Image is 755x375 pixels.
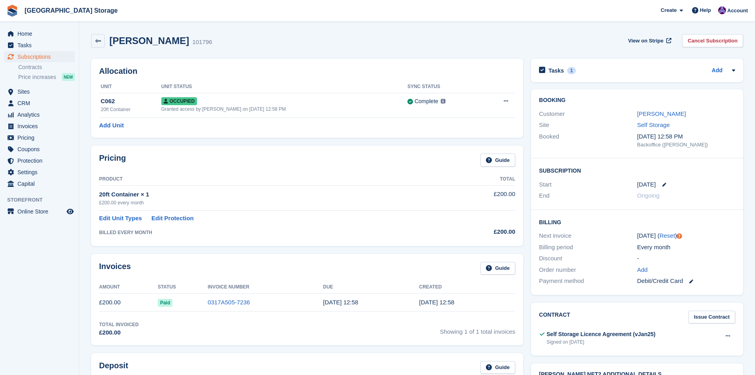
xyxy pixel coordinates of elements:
[539,97,735,104] h2: Booking
[539,191,637,200] div: End
[682,34,743,47] a: Cancel Subscription
[547,338,656,346] div: Signed on [DATE]
[99,294,158,312] td: £200.00
[419,299,455,306] time: 2025-08-15 11:58:23 UTC
[62,73,75,81] div: NEW
[109,35,189,46] h2: [PERSON_NAME]
[480,361,515,374] a: Guide
[676,233,683,240] div: Tooltip anchor
[161,81,407,93] th: Unit Status
[688,311,735,324] a: Issue Contract
[637,277,735,286] div: Debit/Credit Card
[99,361,128,374] h2: Deposit
[4,178,75,189] a: menu
[17,98,65,109] span: CRM
[18,73,75,81] a: Price increases NEW
[99,81,161,93] th: Unit
[161,97,197,105] span: Occupied
[99,199,438,206] div: £200.00 every month
[700,6,711,14] span: Help
[158,299,172,307] span: Paid
[625,34,673,47] a: View on Stripe
[99,154,126,167] h2: Pricing
[208,299,250,306] a: 0317A505-7236
[17,86,65,97] span: Sites
[539,180,637,189] div: Start
[151,214,194,223] a: Edit Protection
[438,227,515,237] div: £200.00
[99,321,139,328] div: Total Invoiced
[99,214,142,223] a: Edit Unit Types
[440,321,515,337] span: Showing 1 of 1 total invoices
[4,98,75,109] a: menu
[17,167,65,178] span: Settings
[4,206,75,217] a: menu
[7,196,79,204] span: Storefront
[407,81,482,93] th: Sync Status
[539,121,637,130] div: Site
[4,132,75,143] a: menu
[99,67,515,76] h2: Allocation
[158,281,208,294] th: Status
[4,109,75,120] a: menu
[441,99,445,104] img: icon-info-grey-7440780725fd019a000dd9b08b2336e03edf1995a4989e88bcd33f0948082b44.svg
[17,178,65,189] span: Capital
[99,281,158,294] th: Amount
[17,40,65,51] span: Tasks
[17,51,65,62] span: Subscriptions
[192,38,212,47] div: 101796
[539,110,637,119] div: Customer
[415,97,438,106] div: Complete
[637,192,660,199] span: Ongoing
[549,67,564,74] h2: Tasks
[637,265,648,275] a: Add
[539,166,735,174] h2: Subscription
[547,330,656,338] div: Self Storage Licence Agreement (vJan25)
[637,180,656,189] time: 2025-08-15 00:00:00 UTC
[101,97,161,106] div: C062
[101,106,161,113] div: 20ft Container
[438,173,515,186] th: Total
[4,121,75,132] a: menu
[637,141,735,149] div: Backoffice ([PERSON_NAME])
[539,218,735,226] h2: Billing
[539,243,637,252] div: Billing period
[637,231,735,240] div: [DATE] ( )
[17,132,65,143] span: Pricing
[99,262,131,275] h2: Invoices
[99,190,438,199] div: 20ft Container × 1
[4,86,75,97] a: menu
[65,207,75,216] a: Preview store
[99,173,438,186] th: Product
[539,132,637,149] div: Booked
[161,106,407,113] div: Granted access by [PERSON_NAME] on [DATE] 12:58 PM
[539,254,637,263] div: Discount
[4,155,75,166] a: menu
[712,66,723,75] a: Add
[661,6,677,14] span: Create
[539,277,637,286] div: Payment method
[4,40,75,51] a: menu
[17,144,65,155] span: Coupons
[4,51,75,62] a: menu
[539,231,637,240] div: Next invoice
[323,299,358,306] time: 2025-08-16 11:58:23 UTC
[99,229,438,236] div: BILLED EVERY MONTH
[637,121,670,128] a: Self Storage
[480,262,515,275] a: Guide
[4,167,75,178] a: menu
[323,281,419,294] th: Due
[637,243,735,252] div: Every month
[637,110,686,117] a: [PERSON_NAME]
[637,254,735,263] div: -
[637,132,735,141] div: [DATE] 12:58 PM
[208,281,323,294] th: Invoice Number
[18,63,75,71] a: Contracts
[18,73,56,81] span: Price increases
[718,6,726,14] img: Hollie Harvey
[4,28,75,39] a: menu
[567,67,576,74] div: 1
[17,155,65,166] span: Protection
[4,144,75,155] a: menu
[419,281,516,294] th: Created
